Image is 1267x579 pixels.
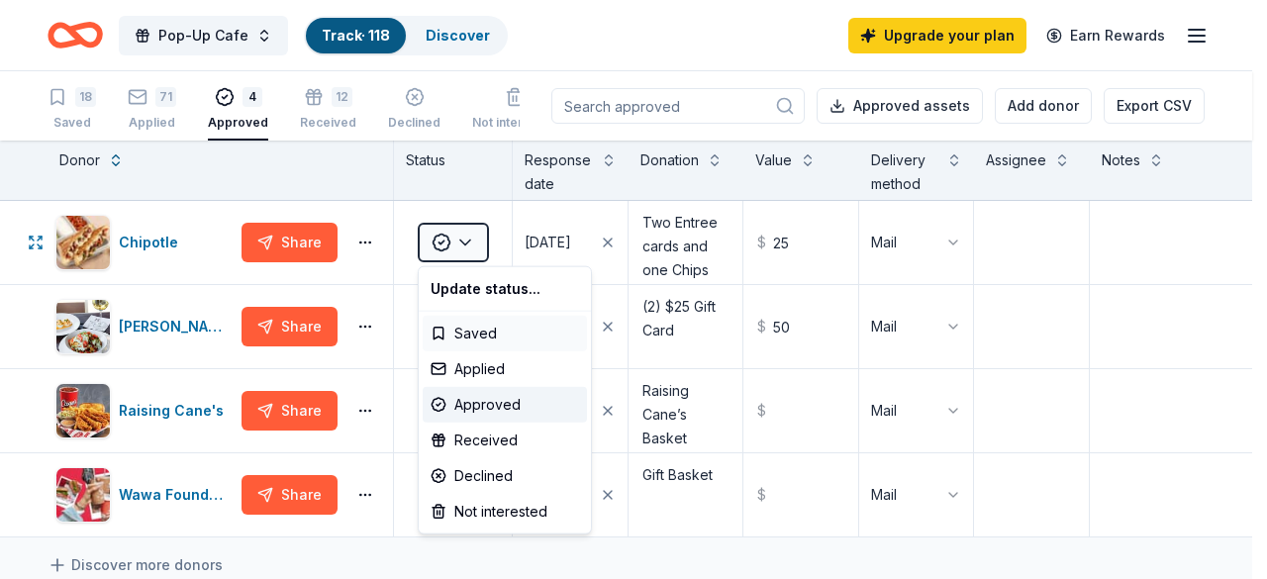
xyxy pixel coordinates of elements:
div: Applied [423,351,587,387]
div: Saved [423,316,587,351]
div: Declined [423,458,587,494]
div: Update status... [423,271,587,307]
div: Received [423,423,587,458]
div: Not interested [423,494,587,530]
div: Approved [423,387,587,423]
